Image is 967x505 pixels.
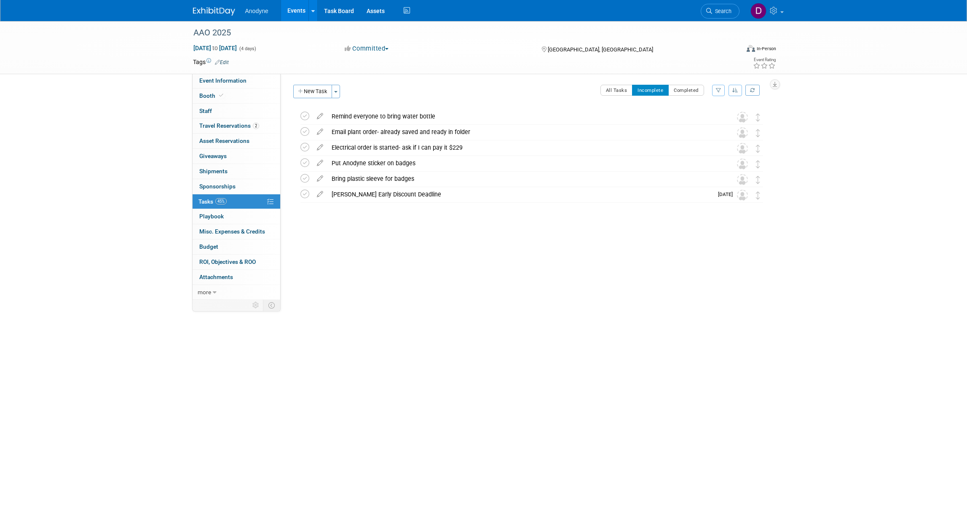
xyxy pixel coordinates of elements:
span: Attachments [199,274,233,280]
button: Incomplete [632,85,669,96]
span: Giveaways [199,153,227,159]
a: Budget [193,239,280,254]
i: Move task [756,129,760,137]
button: All Tasks [600,85,633,96]
a: edit [313,175,327,183]
button: Completed [668,85,704,96]
a: Booth [193,89,280,103]
i: Move task [756,160,760,168]
a: Sponsorships [193,179,280,194]
span: Anodyne [245,8,268,14]
span: Sponsorships [199,183,236,190]
a: edit [313,144,327,151]
a: more [193,285,280,300]
span: [DATE] [718,191,737,197]
div: Put Anodyne sticker on badges [327,156,720,170]
a: Event Information [193,73,280,88]
a: Tasks45% [193,194,280,209]
a: Edit [215,59,229,65]
img: Unassigned [737,174,748,185]
a: Asset Reservations [193,134,280,148]
span: Budget [199,243,218,250]
img: ExhibitDay [193,7,235,16]
img: Unassigned [737,158,748,169]
span: Search [712,8,731,14]
span: ROI, Objectives & ROO [199,258,256,265]
span: Booth [199,92,225,99]
span: Misc. Expenses & Credits [199,228,265,235]
span: [DATE] [DATE] [193,44,237,52]
div: Event Format [690,44,777,56]
img: Dawn Jozwiak [750,3,766,19]
button: New Task [293,85,332,98]
span: Event Information [199,77,246,84]
div: AAO 2025 [190,25,727,40]
span: Shipments [199,168,228,175]
span: [GEOGRAPHIC_DATA], [GEOGRAPHIC_DATA] [548,46,653,53]
span: (4 days) [238,46,256,51]
span: Tasks [198,198,227,205]
div: Email plant order- already saved and ready in folder [327,125,720,139]
a: edit [313,191,327,198]
i: Move task [756,145,760,153]
td: Toggle Event Tabs [263,300,280,311]
span: more [198,289,211,295]
a: Playbook [193,209,280,224]
td: Tags [193,58,229,66]
a: edit [313,159,327,167]
div: Electrical order is started- ask if I can pay it $229 [327,140,720,155]
span: Playbook [199,213,224,220]
i: Move task [756,191,760,199]
span: 2 [253,123,259,129]
a: edit [313,113,327,120]
div: Event Rating [753,58,776,62]
img: Unassigned [737,190,748,201]
img: Unassigned [737,143,748,154]
a: edit [313,128,327,136]
span: Travel Reservations [199,122,259,129]
a: Travel Reservations2 [193,118,280,133]
a: Attachments [193,270,280,285]
div: [PERSON_NAME] Early Discount Deadline [327,187,713,201]
a: Misc. Expenses & Credits [193,224,280,239]
a: ROI, Objectives & ROO [193,255,280,269]
a: Search [701,4,739,19]
div: Remind everyone to bring water bottle [327,109,720,124]
div: Bring plastic sleeve for badges [327,172,720,186]
td: Personalize Event Tab Strip [249,300,263,311]
div: In-Person [756,46,776,52]
a: Refresh [745,85,760,96]
img: Format-Inperson.png [747,45,755,52]
button: Committed [342,44,392,53]
img: Unassigned [737,127,748,138]
a: Shipments [193,164,280,179]
a: Staff [193,104,280,118]
i: Move task [756,113,760,121]
i: Booth reservation complete [219,93,223,98]
span: 45% [215,198,227,204]
a: Giveaways [193,149,280,164]
img: Unassigned [737,112,748,123]
span: Staff [199,107,212,114]
i: Move task [756,176,760,184]
span: to [211,45,219,51]
span: Asset Reservations [199,137,249,144]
